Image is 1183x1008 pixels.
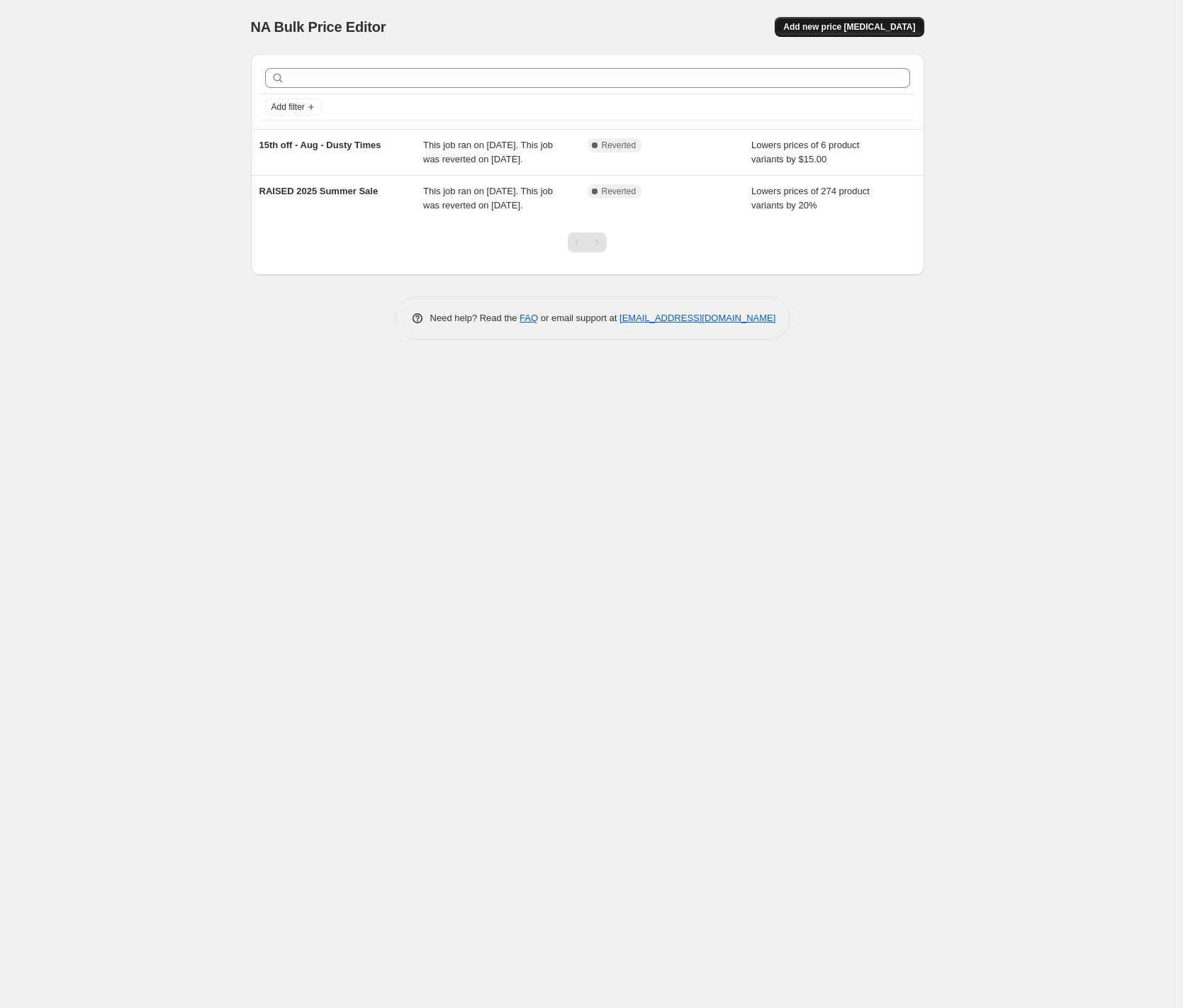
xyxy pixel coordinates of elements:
span: Reverted [602,186,637,197]
span: or email support at [538,313,619,323]
span: Need help? Read the [430,313,520,323]
span: Lowers prices of 6 product variants by $15.00 [751,140,859,164]
span: This job ran on [DATE]. This job was reverted on [DATE]. [423,186,553,211]
nav: Pagination [568,233,607,252]
span: Add new price [MEDICAL_DATA] [783,21,915,33]
span: Reverted [602,140,637,151]
span: Lowers prices of 274 product variants by 20% [751,186,870,211]
span: 15th off - Aug - Dusty Times [259,140,381,150]
span: This job ran on [DATE]. This job was reverted on [DATE]. [423,140,553,164]
button: Add new price [MEDICAL_DATA] [775,17,924,37]
span: RAISED 2025 Summer Sale [259,186,379,196]
span: Add filter [271,101,305,113]
span: NA Bulk Price Editor [251,19,386,35]
a: [EMAIL_ADDRESS][DOMAIN_NAME] [619,313,775,323]
button: Add filter [265,99,322,116]
a: FAQ [520,313,538,323]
